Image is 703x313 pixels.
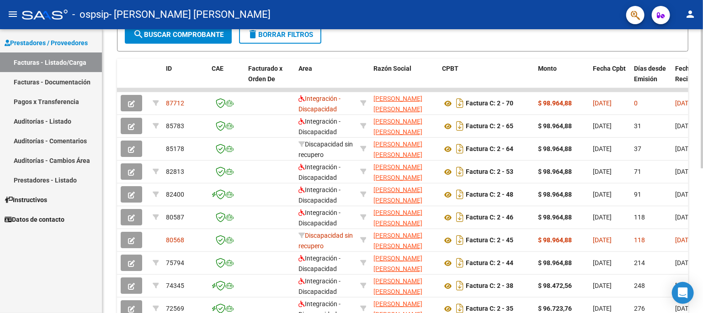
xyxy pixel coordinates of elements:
[373,277,422,295] span: [PERSON_NAME] [PERSON_NAME]
[538,214,572,221] strong: $ 98.964,88
[593,191,612,198] span: [DATE]
[454,278,466,293] i: Descargar documento
[166,168,184,175] span: 82813
[593,145,612,152] span: [DATE]
[466,282,513,290] strong: Factura C: 2 - 38
[166,282,184,289] span: 74345
[466,146,513,153] strong: Factura C: 2 - 64
[634,214,645,221] span: 118
[373,95,422,113] span: [PERSON_NAME] [PERSON_NAME]
[125,26,232,44] button: Buscar Comprobante
[5,214,64,224] span: Datos de contacto
[675,122,694,130] span: [DATE]
[7,9,18,20] mat-icon: menu
[593,122,612,130] span: [DATE]
[593,236,612,244] span: [DATE]
[454,141,466,156] i: Descargar documento
[298,255,341,272] span: Integración - Discapacidad
[454,256,466,270] i: Descargar documento
[298,209,341,227] span: Integración - Discapacidad
[675,214,694,221] span: [DATE]
[247,29,258,40] mat-icon: delete
[166,145,184,152] span: 85178
[245,59,295,99] datatable-header-cell: Facturado x Orden De
[295,59,357,99] datatable-header-cell: Area
[634,168,641,175] span: 71
[538,191,572,198] strong: $ 98.964,88
[298,186,341,204] span: Integración - Discapacidad
[438,59,534,99] datatable-header-cell: CPBT
[208,59,245,99] datatable-header-cell: CAE
[466,123,513,130] strong: Factura C: 2 - 65
[538,145,572,152] strong: $ 98.964,88
[466,191,513,198] strong: Factura C: 2 - 48
[373,186,422,204] span: [PERSON_NAME] [PERSON_NAME]
[538,99,572,107] strong: $ 98.964,88
[133,31,224,39] span: Buscar Comprobante
[166,65,172,72] span: ID
[538,259,572,266] strong: $ 98.964,88
[442,65,458,72] span: CPBT
[373,208,435,227] div: 23339310084
[634,236,645,244] span: 118
[298,65,312,72] span: Area
[162,59,208,99] datatable-header-cell: ID
[298,232,353,250] span: Discapacidad sin recupero
[373,253,435,272] div: 23339310084
[166,305,184,312] span: 72569
[634,305,645,312] span: 276
[593,99,612,107] span: [DATE]
[593,305,612,312] span: [DATE]
[466,305,513,313] strong: Factura C: 2 - 35
[675,99,694,107] span: [DATE]
[466,260,513,267] strong: Factura C: 2 - 44
[373,276,435,295] div: 23339310084
[247,31,313,39] span: Borrar Filtros
[373,230,435,250] div: 23339310084
[373,162,435,181] div: 23339310084
[538,282,572,289] strong: $ 98.472,56
[298,118,341,136] span: Integración - Discapacidad
[538,122,572,130] strong: $ 98.964,88
[373,209,422,227] span: [PERSON_NAME] [PERSON_NAME]
[373,116,435,136] div: 23339310084
[634,65,666,83] span: Días desde Emisión
[166,236,184,244] span: 80568
[109,5,271,25] span: - [PERSON_NAME] [PERSON_NAME]
[373,255,422,272] span: [PERSON_NAME] [PERSON_NAME]
[166,122,184,130] span: 85783
[298,95,341,113] span: Integración - Discapacidad
[685,9,696,20] mat-icon: person
[675,305,694,312] span: [DATE]
[373,65,411,72] span: Razón Social
[373,141,422,158] span: [PERSON_NAME] [PERSON_NAME]
[248,65,282,83] span: Facturado x Orden De
[672,282,694,304] div: Open Intercom Messenger
[634,282,645,289] span: 248
[133,29,144,40] mat-icon: search
[593,168,612,175] span: [DATE]
[166,259,184,266] span: 75794
[534,59,589,99] datatable-header-cell: Monto
[466,168,513,176] strong: Factura C: 2 - 53
[166,99,184,107] span: 87712
[454,210,466,224] i: Descargar documento
[538,305,572,312] strong: $ 96.723,76
[166,191,184,198] span: 82400
[466,237,513,244] strong: Factura C: 2 - 45
[298,141,353,158] span: Discapacidad sin recupero
[166,214,184,221] span: 80587
[675,191,694,198] span: [DATE]
[466,214,513,221] strong: Factura C: 2 - 46
[454,164,466,179] i: Descargar documento
[630,59,671,99] datatable-header-cell: Días desde Emisión
[373,139,435,158] div: 23339310084
[675,65,701,83] span: Fecha Recibido
[298,277,341,295] span: Integración - Discapacidad
[675,168,694,175] span: [DATE]
[593,65,626,72] span: Fecha Cpbt
[593,282,612,289] span: [DATE]
[454,96,466,110] i: Descargar documento
[373,185,435,204] div: 23339310084
[593,214,612,221] span: [DATE]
